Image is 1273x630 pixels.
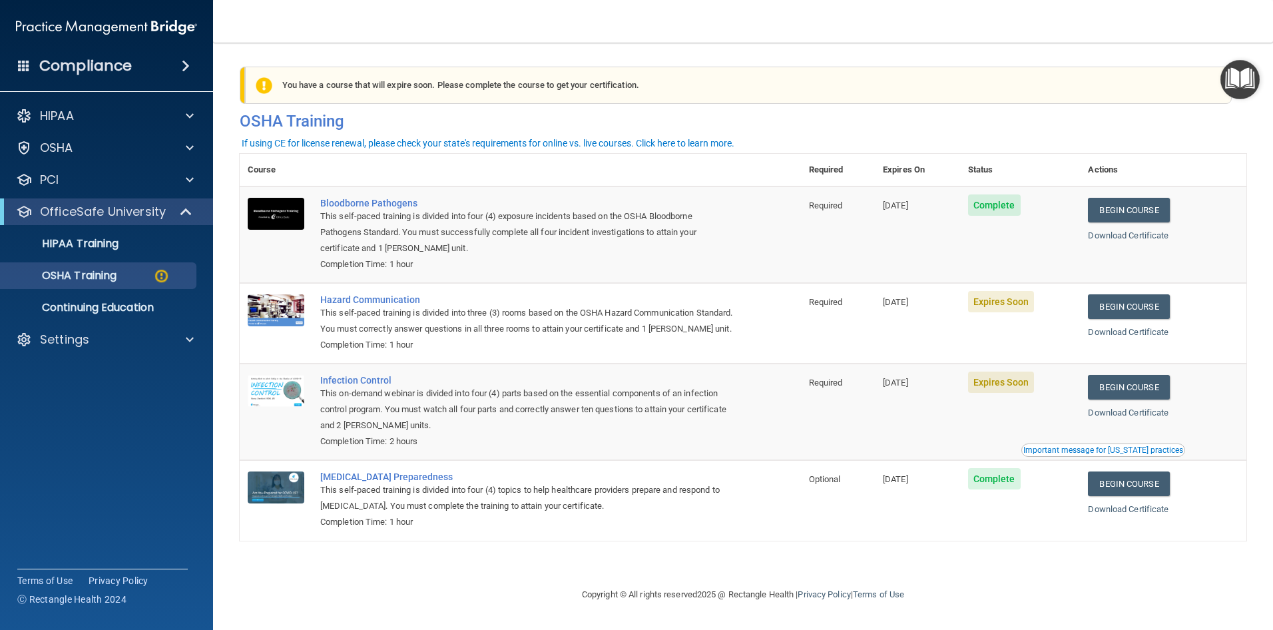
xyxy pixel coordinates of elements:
span: Expires Soon [968,291,1034,312]
span: [DATE] [883,200,908,210]
a: Settings [16,332,194,348]
th: Expires On [875,154,960,186]
span: [DATE] [883,378,908,388]
span: Required [809,200,843,210]
a: Hazard Communication [320,294,734,305]
a: HIPAA [16,108,194,124]
a: Begin Course [1088,198,1169,222]
div: Completion Time: 1 hour [320,337,734,353]
a: Privacy Policy [89,574,148,587]
span: Expires Soon [968,372,1034,393]
button: Open Resource Center [1220,60,1260,99]
a: Download Certificate [1088,408,1168,418]
a: Terms of Use [853,589,904,599]
div: Completion Time: 2 hours [320,434,734,450]
a: Terms of Use [17,574,73,587]
button: If using CE for license renewal, please check your state's requirements for online vs. live cours... [240,137,736,150]
p: HIPAA [40,108,74,124]
h4: OSHA Training [240,112,1246,131]
span: Optional [809,474,841,484]
th: Required [801,154,875,186]
a: Begin Course [1088,375,1169,400]
div: Copyright © All rights reserved 2025 @ Rectangle Health | | [500,573,986,616]
img: exclamation-circle-solid-warning.7ed2984d.png [256,77,272,94]
a: [MEDICAL_DATA] Preparedness [320,472,734,482]
a: PCI [16,172,194,188]
a: Begin Course [1088,294,1169,319]
div: You have a course that will expire soon. Please complete the course to get your certification. [245,67,1232,104]
a: Download Certificate [1088,327,1168,337]
th: Course [240,154,312,186]
p: PCI [40,172,59,188]
div: If using CE for license renewal, please check your state's requirements for online vs. live cours... [242,139,734,148]
button: Read this if you are a dental practitioner in the state of CA [1021,444,1185,457]
div: This on-demand webinar is divided into four (4) parts based on the essential components of an inf... [320,386,734,434]
th: Status [960,154,1081,186]
img: warning-circle.0cc9ac19.png [153,268,170,284]
h4: Compliance [39,57,132,75]
div: Completion Time: 1 hour [320,514,734,530]
a: Download Certificate [1088,230,1168,240]
div: Important message for [US_STATE] practices [1023,446,1183,454]
img: PMB logo [16,14,197,41]
span: [DATE] [883,297,908,307]
a: OSHA [16,140,194,156]
a: OfficeSafe University [16,204,193,220]
div: This self-paced training is divided into four (4) topics to help healthcare providers prepare and... [320,482,734,514]
th: Actions [1080,154,1246,186]
a: Privacy Policy [798,589,850,599]
p: OSHA [40,140,73,156]
a: Begin Course [1088,472,1169,496]
p: HIPAA Training [9,237,119,250]
a: Bloodborne Pathogens [320,198,734,208]
div: This self-paced training is divided into four (4) exposure incidents based on the OSHA Bloodborne... [320,208,734,256]
span: Ⓒ Rectangle Health 2024 [17,593,127,606]
span: Required [809,297,843,307]
span: Complete [968,194,1021,216]
span: Complete [968,468,1021,489]
div: This self-paced training is divided into three (3) rooms based on the OSHA Hazard Communication S... [320,305,734,337]
a: Infection Control [320,375,734,386]
span: Required [809,378,843,388]
p: Settings [40,332,89,348]
p: Continuing Education [9,301,190,314]
a: Download Certificate [1088,504,1168,514]
p: OfficeSafe University [40,204,166,220]
iframe: Drift Widget Chat Controller [1043,535,1257,589]
div: Completion Time: 1 hour [320,256,734,272]
p: OSHA Training [9,269,117,282]
span: [DATE] [883,474,908,484]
